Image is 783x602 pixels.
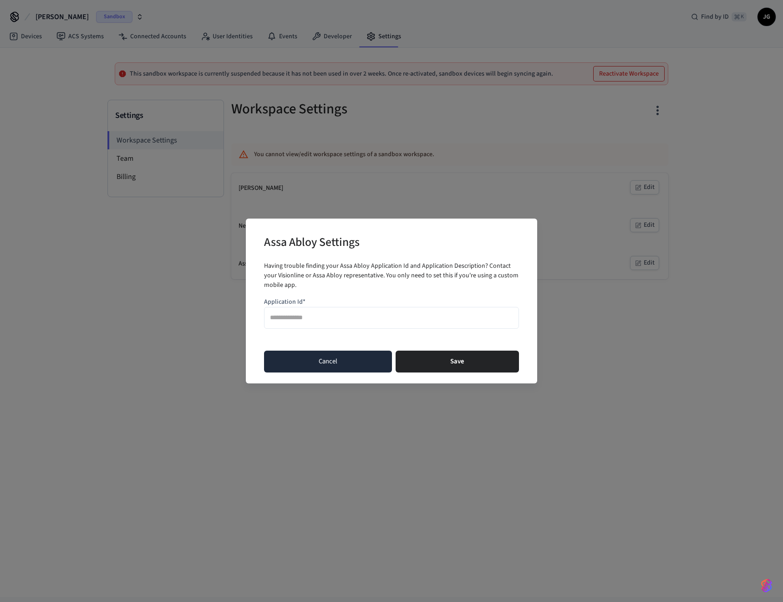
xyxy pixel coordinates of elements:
[396,351,519,372] button: Save
[264,261,519,290] div: Having trouble finding your Assa Abloy Application Id and Application Description? Contact your V...
[264,230,360,257] h2: Assa Abloy Settings
[264,351,392,372] button: Cancel
[264,297,305,306] label: Application Id*
[761,578,772,593] img: SeamLogoGradient.69752ec5.svg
